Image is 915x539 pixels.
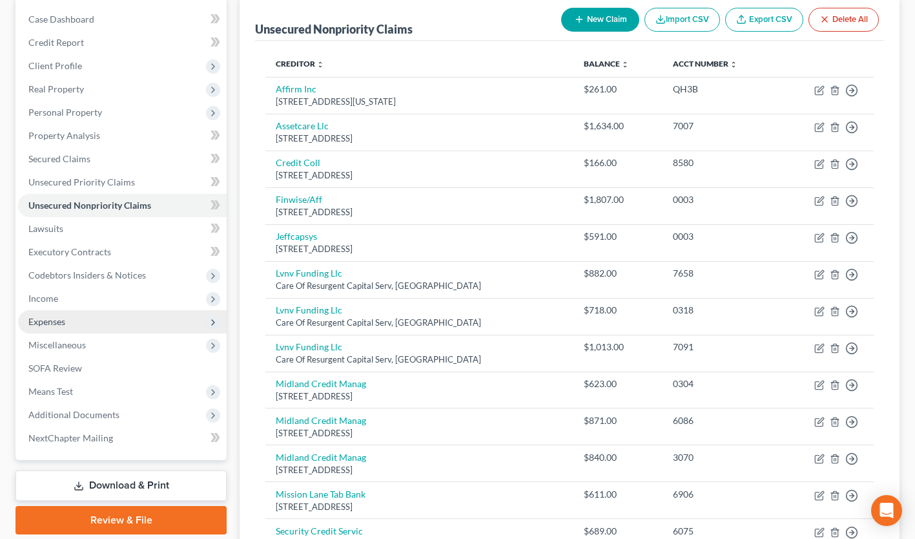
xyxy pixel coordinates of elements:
[18,217,227,240] a: Lawsuits
[584,193,653,206] div: $1,807.00
[673,377,768,390] div: 0304
[276,59,324,69] a: Creditor unfold_more
[28,153,90,164] span: Secured Claims
[673,488,768,501] div: 6906
[276,415,366,426] a: Midland Credit Manag
[584,230,653,243] div: $591.00
[28,316,65,327] span: Expenses
[584,304,653,317] div: $718.00
[28,176,135,187] span: Unsecured Priority Claims
[584,267,653,280] div: $882.00
[621,61,629,69] i: unfold_more
[276,464,562,476] div: [STREET_ADDRESS]
[673,59,737,69] a: Acct Number unfold_more
[316,61,324,69] i: unfold_more
[584,120,653,132] div: $1,634.00
[18,194,227,217] a: Unsecured Nonpriority Claims
[276,378,366,389] a: Midland Credit Manag
[28,200,151,211] span: Unsecured Nonpriority Claims
[584,83,653,96] div: $261.00
[28,223,63,234] span: Lawsuits
[673,120,768,132] div: 7007
[18,240,227,264] a: Executory Contracts
[276,83,316,94] a: Affirm Inc
[28,409,119,420] span: Additional Documents
[18,357,227,380] a: SOFA Review
[28,363,82,374] span: SOFA Review
[18,8,227,31] a: Case Dashboard
[18,427,227,450] a: NextChapter Mailing
[276,304,342,315] a: Lvnv Funding Llc
[28,269,146,280] span: Codebtors Insiders & Notices
[276,525,363,536] a: Security Credit Servic
[276,157,320,168] a: Credit Coll
[808,8,879,32] button: Delete All
[584,59,629,69] a: Balance unfold_more
[871,495,902,526] div: Open Intercom Messenger
[584,377,653,390] div: $623.00
[276,206,562,218] div: [STREET_ADDRESS]
[276,243,562,255] div: [STREET_ADDRESS]
[584,451,653,464] div: $840.00
[276,427,562,439] div: [STREET_ADDRESS]
[276,231,317,242] a: Jeffcapsys
[18,124,227,147] a: Property Analysis
[28,339,86,350] span: Miscellaneous
[276,354,562,366] div: Care Of Resurgent Capital Serv, [GEOGRAPHIC_DATA]
[725,8,803,32] a: Export CSV
[673,193,768,206] div: 0003
[730,61,737,69] i: unfold_more
[673,451,768,464] div: 3070
[276,341,342,352] a: Lvnv Funding Llc
[584,488,653,501] div: $611.00
[28,14,94,25] span: Case Dashboard
[673,267,768,280] div: 7658
[673,230,768,243] div: 0003
[673,156,768,169] div: 8580
[276,489,365,500] a: Mission Lane Tab Bank
[644,8,720,32] button: Import CSV
[18,171,227,194] a: Unsecured Priority Claims
[28,130,100,141] span: Property Analysis
[276,120,329,131] a: Assetcare Llc
[15,470,227,501] a: Download & Print
[28,293,58,304] span: Income
[276,280,562,292] div: Care Of Resurgent Capital Serv, [GEOGRAPHIC_DATA]
[276,317,562,329] div: Care Of Resurgent Capital Serv, [GEOGRAPHIC_DATA]
[673,83,768,96] div: QH3B
[584,341,653,354] div: $1,013.00
[28,386,73,397] span: Means Test
[276,169,562,182] div: [STREET_ADDRESS]
[28,83,84,94] span: Real Property
[276,452,366,463] a: Midland Credit Manag
[18,31,227,54] a: Credit Report
[584,156,653,169] div: $166.00
[673,525,768,538] div: 6075
[276,194,322,205] a: Finwise/Aff
[18,147,227,171] a: Secured Claims
[673,304,768,317] div: 0318
[276,132,562,145] div: [STREET_ADDRESS]
[28,37,84,48] span: Credit Report
[276,501,562,513] div: [STREET_ADDRESS]
[584,414,653,427] div: $871.00
[255,21,413,37] div: Unsecured Nonpriority Claims
[276,390,562,403] div: [STREET_ADDRESS]
[673,341,768,354] div: 7091
[15,506,227,534] a: Review & File
[276,96,562,108] div: [STREET_ADDRESS][US_STATE]
[584,525,653,538] div: $689.00
[28,107,102,118] span: Personal Property
[28,246,111,257] span: Executory Contracts
[561,8,639,32] button: New Claim
[28,432,113,443] span: NextChapter Mailing
[28,60,82,71] span: Client Profile
[673,414,768,427] div: 6086
[276,268,342,279] a: Lvnv Funding Llc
